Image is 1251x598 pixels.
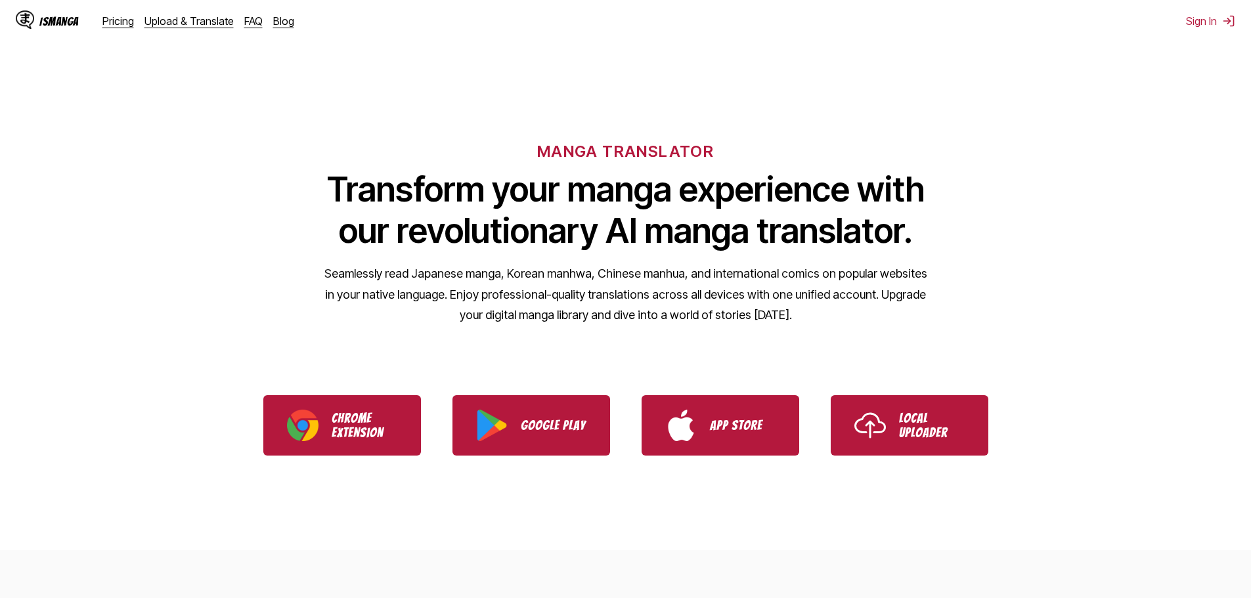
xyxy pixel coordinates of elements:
button: Sign In [1186,14,1235,28]
p: Google Play [521,418,586,433]
img: IsManga Logo [16,11,34,29]
a: Download IsManga from Google Play [452,395,610,456]
a: Upload & Translate [144,14,234,28]
img: Sign out [1222,14,1235,28]
a: Use IsManga Local Uploader [831,395,988,456]
img: Google Play logo [476,410,508,441]
a: Blog [273,14,294,28]
h6: MANGA TRANSLATOR [537,142,714,161]
a: Pricing [102,14,134,28]
p: Local Uploader [899,411,965,440]
p: Chrome Extension [332,411,397,440]
img: Chrome logo [287,410,318,441]
a: FAQ [244,14,263,28]
p: App Store [710,418,776,433]
img: Upload icon [854,410,886,441]
img: App Store logo [665,410,697,441]
p: Seamlessly read Japanese manga, Korean manhwa, Chinese manhua, and international comics on popula... [324,263,928,326]
h1: Transform your manga experience with our revolutionary AI manga translator. [324,169,928,251]
a: IsManga LogoIsManga [16,11,102,32]
div: IsManga [39,15,79,28]
a: Download IsManga Chrome Extension [263,395,421,456]
a: Download IsManga from App Store [642,395,799,456]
